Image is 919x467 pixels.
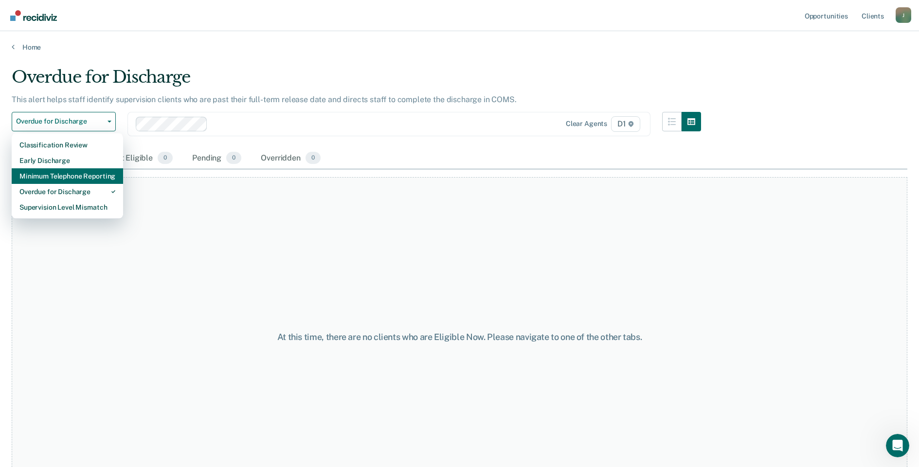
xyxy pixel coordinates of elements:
div: Overdue for Discharge [19,184,115,199]
img: Recidiviz [10,10,57,21]
span: D1 [611,116,640,132]
p: This alert helps staff identify supervision clients who are past their full-term release date and... [12,95,517,104]
span: 0 [226,152,241,164]
a: Home [12,43,907,52]
div: Almost Eligible0 [96,148,175,169]
div: Minimum Telephone Reporting [19,168,115,184]
div: Pending0 [190,148,243,169]
div: Overdue for Discharge [12,67,701,95]
div: Classification Review [19,137,115,153]
div: Overridden0 [259,148,323,169]
span: 0 [158,152,173,164]
iframe: Intercom live chat [886,434,909,457]
div: Early Discharge [19,153,115,168]
span: Overdue for Discharge [16,117,104,126]
div: Clear agents [566,120,607,128]
div: Supervision Level Mismatch [19,199,115,215]
button: Profile dropdown button [896,7,911,23]
div: At this time, there are no clients who are Eligible Now. Please navigate to one of the other tabs. [236,332,684,342]
button: Overdue for Discharge [12,112,116,131]
span: 0 [306,152,321,164]
div: J [896,7,911,23]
